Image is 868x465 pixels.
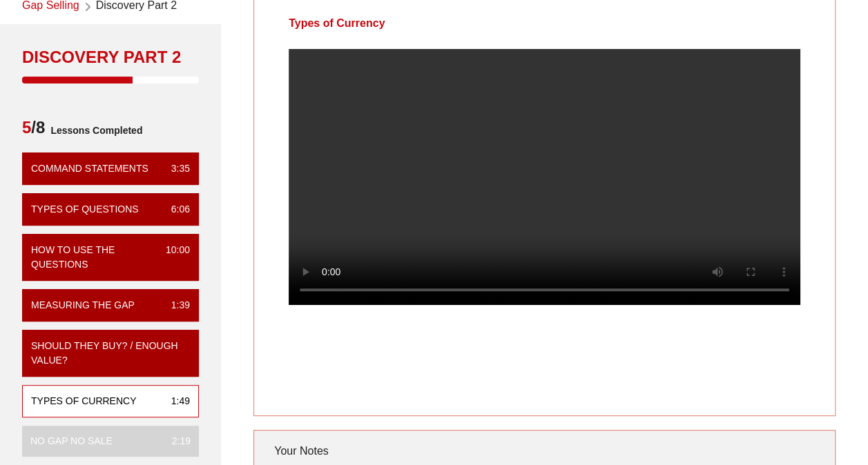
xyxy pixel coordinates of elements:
div: Measuring the Gap [31,298,135,313]
span: 5 [22,118,31,137]
div: Discovery Part 2 [22,46,199,68]
div: 1:39 [160,298,190,313]
div: 10:00 [155,243,190,272]
div: Should They Buy? / enough value? [31,339,179,368]
div: 3:35 [160,161,190,176]
div: Your Notes [271,437,818,465]
div: Command Statements [31,161,148,176]
div: 1:49 [160,394,190,408]
div: 6:06 [160,202,190,217]
div: How to Use the Questions [31,243,155,272]
div: Types of Questions [31,202,139,217]
span: /8 [22,117,45,144]
div: 2:19 [161,434,191,448]
span: Lessons Completed [45,117,142,144]
div: No Gap No Sale [30,434,113,448]
div: Types of Currency [31,394,136,408]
